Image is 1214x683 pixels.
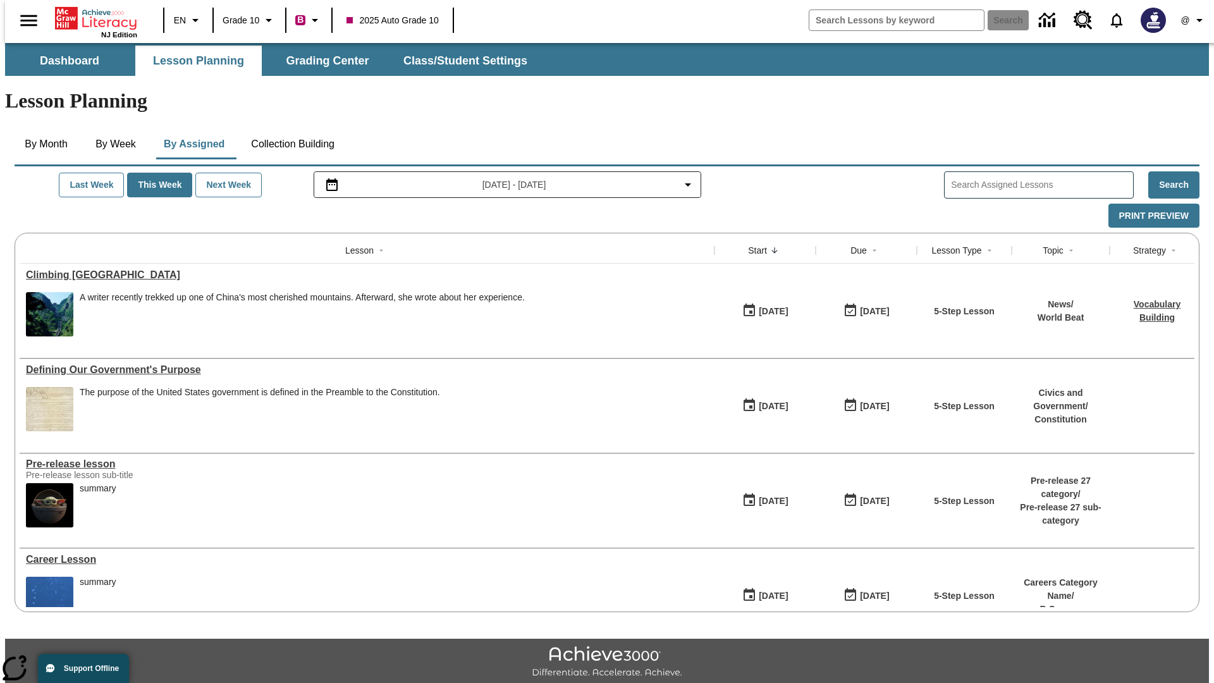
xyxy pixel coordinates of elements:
[1018,501,1103,527] p: Pre-release 27 sub-category
[297,12,303,28] span: B
[1018,413,1103,426] p: Constitution
[26,554,708,565] a: Career Lesson, Lessons
[195,173,262,197] button: Next Week
[5,89,1209,113] h1: Lesson Planning
[934,400,995,413] p: 5-Step Lesson
[934,495,995,508] p: 5-Step Lesson
[80,292,525,303] div: A writer recently trekked up one of China's most cherished mountains. Afterward, she wrote about ...
[5,43,1209,76] div: SubNavbar
[218,9,281,32] button: Grade: Grade 10, Select a grade
[860,398,889,414] div: [DATE]
[759,588,788,604] div: [DATE]
[264,46,391,76] button: Grading Center
[934,305,995,318] p: 5-Step Lesson
[59,173,124,197] button: Last Week
[153,54,244,68] span: Lesson Planning
[1064,243,1079,258] button: Sort
[1148,171,1199,199] button: Search
[80,483,116,527] div: summary
[1031,3,1066,38] a: Data Center
[26,387,73,431] img: This historic document written in calligraphic script on aged parchment, is the Preamble of the C...
[809,10,984,30] input: search field
[26,458,708,470] a: Pre-release lesson, Lessons
[26,364,708,376] a: Defining Our Government's Purpose, Lessons
[1141,8,1166,33] img: Avatar
[5,46,539,76] div: SubNavbar
[174,14,186,27] span: EN
[80,292,525,336] div: A writer recently trekked up one of China's most cherished mountains. Afterward, she wrote about ...
[55,6,137,31] a: Home
[290,9,328,32] button: Boost Class color is violet red. Change class color
[1038,298,1084,311] p: News /
[839,584,893,608] button: 01/17/26: Last day the lesson can be accessed
[80,577,116,588] div: summary
[738,584,792,608] button: 01/13/25: First time the lesson was available
[168,9,209,32] button: Language: EN, Select a language
[40,54,99,68] span: Dashboard
[1180,14,1189,27] span: @
[154,129,235,159] button: By Assigned
[759,398,788,414] div: [DATE]
[1133,244,1166,257] div: Strategy
[127,173,192,197] button: This Week
[393,46,537,76] button: Class/Student Settings
[839,489,893,513] button: 01/25/26: Last day the lesson can be accessed
[26,554,708,565] div: Career Lesson
[319,177,696,192] button: Select the date range menu item
[346,14,438,27] span: 2025 Auto Grade 10
[951,176,1133,194] input: Search Assigned Lessons
[767,243,782,258] button: Sort
[26,470,216,480] div: Pre-release lesson sub-title
[680,177,696,192] svg: Collapse Date Range Filter
[1134,299,1180,323] a: Vocabulary Building
[241,129,345,159] button: Collection Building
[1066,3,1100,37] a: Resource Center, Will open in new tab
[403,54,527,68] span: Class/Student Settings
[26,364,708,376] div: Defining Our Government's Purpose
[1038,311,1084,324] p: World Beat
[1018,386,1103,413] p: Civics and Government /
[80,483,116,494] div: summary
[80,387,440,431] div: The purpose of the United States government is defined in the Preamble to the Constitution.
[759,304,788,319] div: [DATE]
[38,654,129,683] button: Support Offline
[1174,9,1214,32] button: Profile/Settings
[860,588,889,604] div: [DATE]
[101,31,137,39] span: NJ Edition
[1018,474,1103,501] p: Pre-release 27 category /
[10,2,47,39] button: Open side menu
[934,589,995,603] p: 5-Step Lesson
[26,483,73,527] img: hero alt text
[839,299,893,323] button: 06/30/26: Last day the lesson can be accessed
[738,394,792,418] button: 07/01/25: First time the lesson was available
[931,244,981,257] div: Lesson Type
[860,493,889,509] div: [DATE]
[84,129,147,159] button: By Week
[1108,204,1199,228] button: Print Preview
[867,243,882,258] button: Sort
[1018,576,1103,603] p: Careers Category Name /
[738,299,792,323] button: 07/22/25: First time the lesson was available
[26,269,708,281] a: Climbing Mount Tai, Lessons
[26,577,73,621] img: fish
[839,394,893,418] button: 03/31/26: Last day the lesson can be accessed
[1018,603,1103,616] p: B Careers
[15,129,78,159] button: By Month
[374,243,389,258] button: Sort
[1043,244,1064,257] div: Topic
[26,292,73,336] img: 6000 stone steps to climb Mount Tai in Chinese countryside
[1133,4,1174,37] button: Select a new avatar
[759,493,788,509] div: [DATE]
[982,243,997,258] button: Sort
[286,54,369,68] span: Grading Center
[6,46,133,76] button: Dashboard
[532,646,682,679] img: Achieve3000 Differentiate Accelerate Achieve
[223,14,259,27] span: Grade 10
[64,664,119,673] span: Support Offline
[80,577,116,621] span: summary
[80,387,440,398] div: The purpose of the United States government is defined in the Preamble to the Constitution.
[738,489,792,513] button: 01/22/25: First time the lesson was available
